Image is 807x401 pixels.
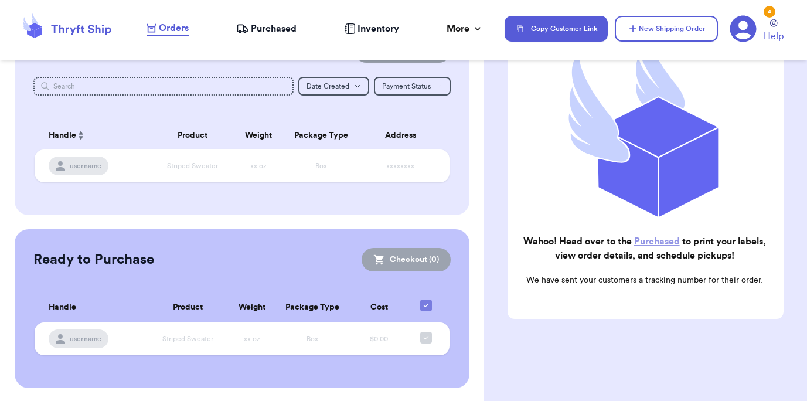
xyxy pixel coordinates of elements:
[167,162,218,169] span: Striped Sweater
[345,22,399,36] a: Inventory
[251,22,297,36] span: Purchased
[298,77,369,96] button: Date Created
[615,16,718,42] button: New Shipping Order
[764,6,775,18] div: 4
[370,335,388,342] span: $0.00
[151,121,234,149] th: Product
[234,121,284,149] th: Weight
[70,334,101,344] span: username
[505,16,608,42] button: Copy Customer Link
[244,335,260,342] span: xx oz
[147,21,189,36] a: Orders
[764,19,784,43] a: Help
[764,29,784,43] span: Help
[33,77,294,96] input: Search
[70,161,101,171] span: username
[730,15,757,42] a: 4
[49,301,76,314] span: Handle
[236,22,297,36] a: Purchased
[315,162,327,169] span: Box
[284,121,359,149] th: Package Type
[250,162,267,169] span: xx oz
[307,83,349,90] span: Date Created
[159,21,189,35] span: Orders
[357,22,399,36] span: Inventory
[447,22,483,36] div: More
[634,237,680,246] a: Purchased
[49,130,76,142] span: Handle
[517,235,772,263] h2: Wahoo! Head over to the to print your labels, view order details, and schedule pickups!
[228,293,277,322] th: Weight
[382,83,431,90] span: Payment Status
[374,77,451,96] button: Payment Status
[307,335,318,342] span: Box
[386,162,414,169] span: xxxxxxxx
[33,250,154,269] h2: Ready to Purchase
[76,128,86,142] button: Sort ascending
[162,335,213,342] span: Striped Sweater
[349,293,409,322] th: Cost
[358,121,450,149] th: Address
[362,248,451,271] button: Checkout (0)
[277,293,349,322] th: Package Type
[517,274,772,286] p: We have sent your customers a tracking number for their order.
[147,293,228,322] th: Product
